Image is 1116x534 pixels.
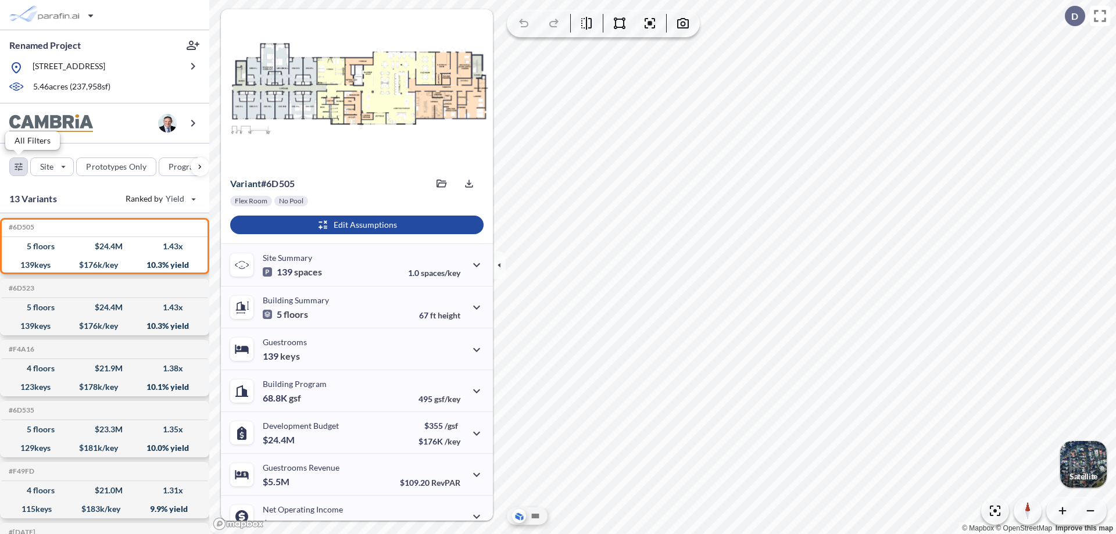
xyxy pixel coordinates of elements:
p: Satellite [1069,472,1097,481]
span: ft [430,310,436,320]
p: Renamed Project [9,39,81,52]
p: [STREET_ADDRESS] [33,60,105,75]
button: Edit Assumptions [230,216,484,234]
button: Site Plan [528,509,542,523]
button: Program [159,157,221,176]
p: 1.0 [408,268,460,278]
span: gsf [289,392,301,404]
button: Switcher ImageSatellite [1060,441,1107,488]
button: Site [30,157,74,176]
p: Development Budget [263,421,339,431]
p: Guestrooms Revenue [263,463,339,472]
p: $355 [419,421,460,431]
p: 45.0% [411,519,460,529]
p: 5.46 acres ( 237,958 sf) [33,81,110,94]
p: Net Operating Income [263,504,343,514]
img: user logo [158,114,177,132]
img: BrandImage [9,114,93,132]
a: Improve this map [1056,524,1113,532]
p: 67 [419,310,460,320]
p: 139 [263,266,322,278]
p: Flex Room [235,196,267,206]
p: $2.5M [263,518,291,529]
span: /key [445,436,460,446]
p: Prototypes Only [86,161,146,173]
span: floors [284,309,308,320]
span: keys [280,350,300,362]
a: OpenStreetMap [996,524,1052,532]
span: RevPAR [431,478,460,488]
button: Aerial View [512,509,526,523]
span: Variant [230,178,261,189]
a: Mapbox [962,524,994,532]
p: $176K [419,436,460,446]
span: spaces/key [421,268,460,278]
button: Ranked by Yield [116,189,203,208]
a: Mapbox homepage [213,517,264,531]
p: $5.5M [263,476,291,488]
p: 68.8K [263,392,301,404]
p: D [1071,11,1078,21]
p: $109.20 [400,478,460,488]
h5: Click to copy the code [6,406,34,414]
h5: Click to copy the code [6,284,34,292]
p: Edit Assumptions [334,219,397,231]
span: gsf/key [434,394,460,404]
h5: Click to copy the code [6,345,34,353]
p: All Filters [15,136,51,145]
span: /gsf [445,421,458,431]
p: 495 [419,394,460,404]
span: height [438,310,460,320]
p: Site Summary [263,253,312,263]
p: No Pool [279,196,303,206]
p: Site [40,161,53,173]
p: Building Program [263,379,327,389]
span: Yield [166,193,185,205]
p: Program [169,161,201,173]
p: # 6d505 [230,178,295,189]
p: Building Summary [263,295,329,305]
p: $24.4M [263,434,296,446]
span: margin [435,519,460,529]
h5: Click to copy the code [6,467,34,475]
p: 13 Variants [9,192,57,206]
h5: Click to copy the code [6,223,34,231]
p: Guestrooms [263,337,307,347]
img: Switcher Image [1060,441,1107,488]
p: 5 [263,309,308,320]
span: spaces [294,266,322,278]
p: View Floorplans [251,145,312,155]
p: 139 [263,350,300,362]
button: Prototypes Only [76,157,156,176]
